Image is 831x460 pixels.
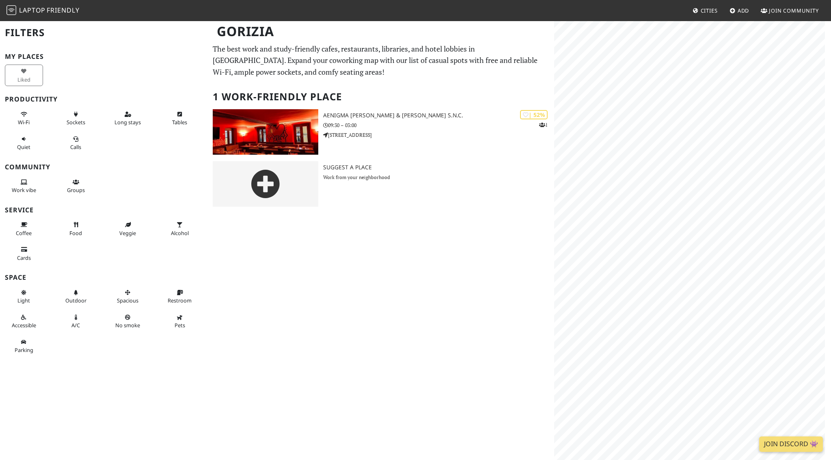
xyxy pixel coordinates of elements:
span: Accessible [12,322,36,329]
button: A/C [57,311,95,332]
button: Accessible [5,311,43,332]
span: Credit cards [17,254,31,261]
span: Long stays [114,119,141,126]
h3: Suggest a Place [323,164,554,171]
span: Join Community [769,7,819,14]
span: Work-friendly tables [172,119,187,126]
h3: Space [5,274,203,281]
a: Join Community [758,3,822,18]
h3: Productivity [5,95,203,103]
span: Smoke free [115,322,140,329]
h1: Gorizia [210,20,553,43]
button: Cards [5,243,43,264]
span: Add [738,7,749,14]
button: Groups [57,175,95,197]
a: Cities [689,3,721,18]
button: Light [5,286,43,307]
button: Pets [161,311,199,332]
div: | 52% [520,110,548,119]
p: 1 [539,121,548,129]
span: Friendly [47,6,79,15]
a: Add [726,3,753,18]
img: Aenigma di Traini & Lenzini S.n.c. [213,109,318,155]
span: Outdoor area [65,297,86,304]
span: Cities [701,7,718,14]
span: Quiet [17,143,30,151]
p: 09:30 – 03:00 [323,121,554,129]
button: Coffee [5,218,43,240]
span: Alcohol [171,229,189,237]
a: Aenigma di Traini & Lenzini S.n.c. | 52% 1 Aenigma [PERSON_NAME] & [PERSON_NAME] S.n.c. 09:30 – 0... [208,109,554,155]
button: Spacious [109,286,147,307]
h3: My Places [5,53,203,60]
span: Stable Wi-Fi [18,119,30,126]
button: Long stays [109,108,147,129]
span: Coffee [16,229,32,237]
img: gray-place-d2bdb4477600e061c01bd816cc0f2ef0cfcb1ca9e3ad78868dd16fb2af073a21.png [213,161,318,207]
span: Video/audio calls [70,143,81,151]
button: Sockets [57,108,95,129]
p: The best work and study-friendly cafes, restaurants, libraries, and hotel lobbies in [GEOGRAPHIC_... [213,43,549,78]
button: Food [57,218,95,240]
span: Natural light [17,297,30,304]
button: Restroom [161,286,199,307]
h3: Aenigma [PERSON_NAME] & [PERSON_NAME] S.n.c. [323,112,554,119]
button: Alcohol [161,218,199,240]
a: Suggest a Place Work from your neighborhood [208,161,554,207]
a: LaptopFriendly LaptopFriendly [6,4,80,18]
span: Restroom [168,297,192,304]
button: Calls [57,132,95,154]
p: [STREET_ADDRESS] [323,131,554,139]
button: Quiet [5,132,43,154]
span: Food [69,229,82,237]
img: LaptopFriendly [6,5,16,15]
span: Spacious [117,297,138,304]
span: Power sockets [67,119,85,126]
button: Outdoor [57,286,95,307]
span: Laptop [19,6,45,15]
button: Work vibe [5,175,43,197]
button: Wi-Fi [5,108,43,129]
span: People working [12,186,36,194]
h2: 1 Work-Friendly Place [213,84,549,109]
span: Group tables [67,186,85,194]
a: Join Discord 👾 [759,436,823,452]
h2: Filters [5,20,203,45]
button: Parking [5,335,43,357]
span: Parking [15,346,33,354]
button: Tables [161,108,199,129]
span: Pet friendly [175,322,185,329]
span: Veggie [119,229,136,237]
span: Air conditioned [71,322,80,329]
button: Veggie [109,218,147,240]
button: No smoke [109,311,147,332]
h3: Service [5,206,203,214]
h3: Community [5,163,203,171]
p: Work from your neighborhood [323,173,554,181]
